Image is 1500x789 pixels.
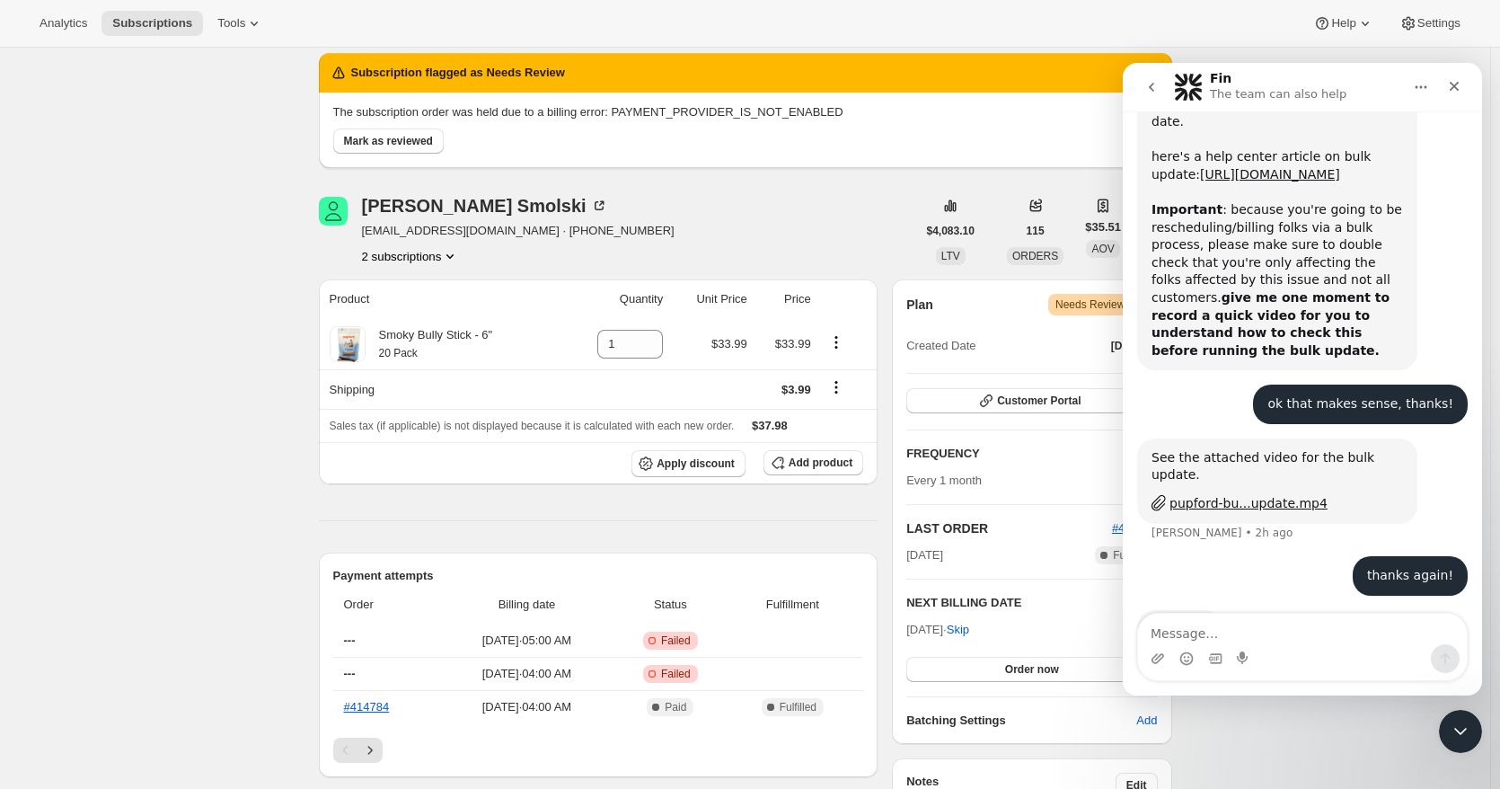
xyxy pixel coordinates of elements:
[29,139,100,154] b: Important
[29,386,280,421] div: See the attached video for the bulk update.
[1016,218,1055,244] button: 115
[906,337,975,355] span: Created Date
[906,388,1157,413] button: Customer Portal
[77,104,217,119] a: [URL][DOMAIN_NAME]
[29,465,170,475] div: [PERSON_NAME] • 2h ago
[319,279,564,319] th: Product
[29,11,98,36] button: Analytics
[14,547,345,626] div: Adrian says…
[14,322,345,376] div: Sara says…
[906,445,1137,463] h2: FREQUENCY
[947,621,969,639] span: Skip
[941,250,960,262] span: LTV
[319,197,348,226] span: Betty Smolski
[789,456,852,470] span: Add product
[344,667,356,680] span: ---
[14,376,295,461] div: See the attached video for the bulk update.pupford-bu...update.mp4[PERSON_NAME] • 2h ago
[112,16,192,31] span: Subscriptions
[927,224,975,238] span: $4,083.10
[362,247,460,265] button: Product actions
[14,547,100,587] div: anytime!
[1136,712,1157,730] span: Add
[357,738,383,763] button: Next
[366,326,493,362] div: Smoky Bully Stick - 6"
[362,222,675,240] span: [EMAIL_ADDRESS][DOMAIN_NAME] · [PHONE_NUMBER]
[333,129,444,154] button: Mark as reviewed
[1085,218,1121,236] span: $35.51
[1012,250,1058,262] span: ORDERS
[330,420,735,432] span: Sales tax (if applicable) is not displayed because it is calculated with each new order.
[906,519,1112,537] h2: LAST ORDER
[145,332,331,350] div: ok that makes sense, thanks!
[244,504,331,522] div: thanks again!
[379,347,418,359] small: 20 Pack
[1302,11,1384,36] button: Help
[1331,16,1355,31] span: Help
[114,589,128,603] button: Start recording
[308,581,337,610] button: Send a message…
[446,596,609,614] span: Billing date
[333,585,440,625] th: Order
[230,493,345,533] div: thanks again!
[906,657,1157,682] button: Order now
[936,616,980,644] button: Skip
[822,332,851,352] button: Product actions
[1100,333,1158,359] button: [DATE]
[1125,706,1168,735] button: Add
[781,383,811,396] span: $3.99
[732,596,852,614] span: Fulfillment
[217,16,245,31] span: Tools
[1112,521,1158,535] a: #414784
[14,493,345,547] div: Sara says…
[57,589,71,603] button: Emoji picker
[344,634,356,647] span: ---
[665,700,686,714] span: Paid
[130,322,345,361] div: ok that makes sense, thanks!
[752,419,788,432] span: $37.98
[906,296,933,314] h2: Plan
[1113,548,1150,563] span: Fulfilled
[15,551,344,581] textarea: Message…
[1389,11,1471,36] button: Settings
[775,337,811,350] span: $33.99
[446,632,609,650] span: [DATE] · 05:00 AM
[333,567,864,585] h2: Payment attempts
[1417,16,1460,31] span: Settings
[344,700,390,714] a: #414784
[906,474,982,487] span: Every 1 month
[333,103,1158,121] p: The subscription order was held due to a billing error: PAYMENT_PROVIDER_IS_NOT_ENABLED
[1123,63,1482,696] iframe: Intercom live chat
[1027,224,1045,238] span: 115
[1005,662,1059,677] span: Order now
[1439,710,1482,753] iframe: Intercom live chat
[330,326,366,362] img: product img
[916,218,985,244] button: $4,083.10
[40,16,87,31] span: Analytics
[763,450,863,475] button: Add product
[906,623,969,636] span: [DATE] ·
[711,337,747,350] span: $33.99
[906,594,1137,612] h2: NEXT BILLING DATE
[333,738,864,763] nav: Pagination
[997,394,1081,408] span: Customer Portal
[753,279,816,319] th: Price
[657,457,735,471] span: Apply discount
[14,376,345,493] div: Adrian says…
[362,197,608,215] div: [PERSON_NAME] Smolski
[668,279,753,319] th: Unit Price
[344,134,433,148] span: Mark as reviewed
[47,431,205,450] div: pupford-bu...update.mp4
[564,279,668,319] th: Quantity
[906,712,1136,730] h6: Batching Settings
[29,430,280,450] a: pupford-bu...update.mp4
[351,64,565,82] h2: Subscription flagged as Needs Review
[29,227,267,295] b: give me one moment to record a quick video for you to understand how to check this before running...
[446,698,609,716] span: [DATE] · 04:00 AM
[207,11,274,36] button: Tools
